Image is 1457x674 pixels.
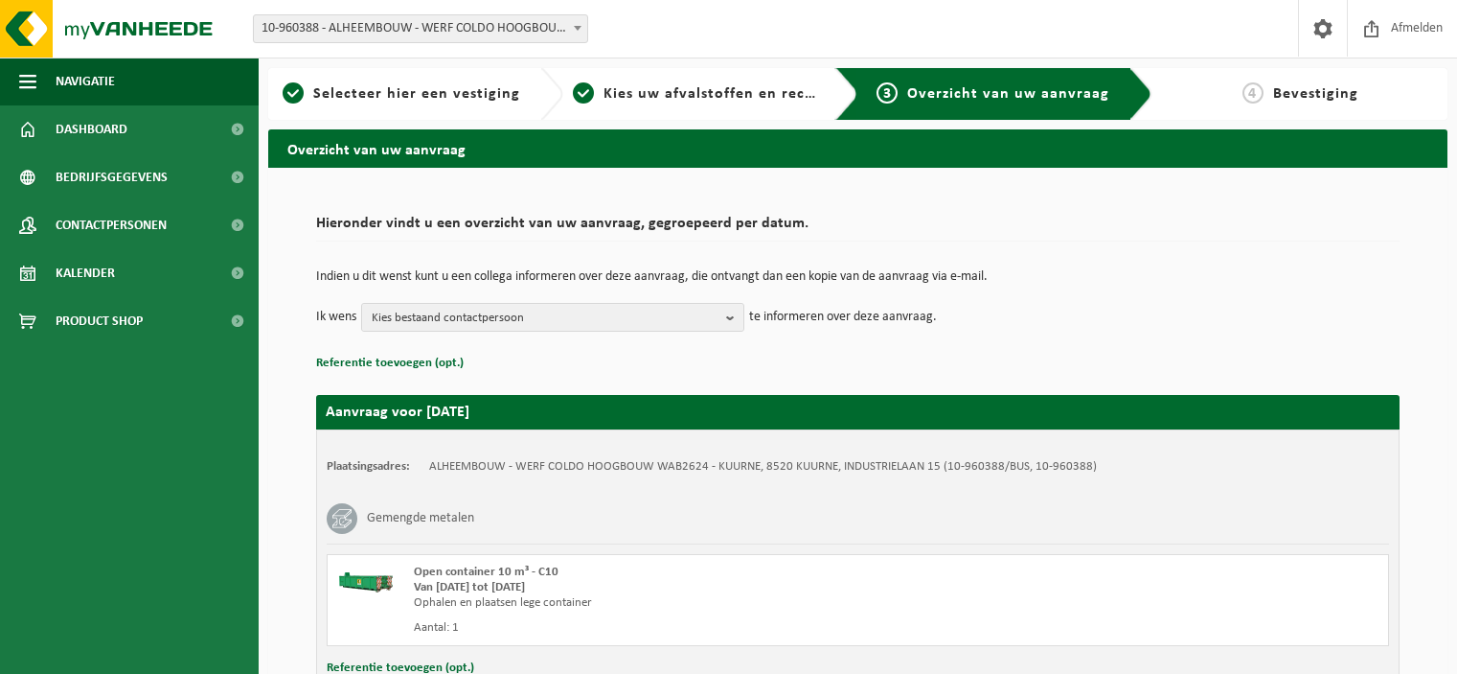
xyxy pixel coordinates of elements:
[327,460,410,473] strong: Plaatsingsadres:
[573,82,820,105] a: 2Kies uw afvalstoffen en recipiënten
[268,129,1447,167] h2: Overzicht van uw aanvraag
[749,303,937,332] p: te informeren over deze aanvraag.
[414,581,525,593] strong: Van [DATE] tot [DATE]
[56,58,115,105] span: Navigatie
[372,304,718,333] span: Kies bestaand contactpersoon
[316,303,356,332] p: Ik wens
[313,86,520,102] span: Selecteer hier een vestiging
[56,249,115,297] span: Kalender
[573,82,594,104] span: 2
[876,82,898,104] span: 3
[56,153,168,201] span: Bedrijfsgegevens
[414,620,935,636] div: Aantal: 1
[278,82,525,105] a: 1Selecteer hier een vestiging
[283,82,304,104] span: 1
[326,405,469,420] strong: Aanvraag voor [DATE]
[253,14,588,43] span: 10-960388 - ALHEEMBOUW - WERF COLDO HOOGBOUW WAB2624 - KUURNE - KUURNE
[414,566,558,578] span: Open container 10 m³ - C10
[603,86,867,102] span: Kies uw afvalstoffen en recipiënten
[337,565,395,593] img: HK-XC-10-GN-00.png
[414,595,935,611] div: Ophalen en plaatsen lege container
[56,201,167,249] span: Contactpersonen
[361,303,744,332] button: Kies bestaand contactpersoon
[56,105,127,153] span: Dashboard
[316,270,1400,284] p: Indien u dit wenst kunt u een collega informeren over deze aanvraag, die ontvangt dan een kopie v...
[56,297,143,345] span: Product Shop
[1273,86,1358,102] span: Bevestiging
[367,503,474,534] h3: Gemengde metalen
[1242,82,1263,104] span: 4
[907,86,1109,102] span: Overzicht van uw aanvraag
[254,15,587,42] span: 10-960388 - ALHEEMBOUW - WERF COLDO HOOGBOUW WAB2624 - KUURNE - KUURNE
[316,216,1400,242] h2: Hieronder vindt u een overzicht van uw aanvraag, gegroepeerd per datum.
[429,459,1097,475] td: ALHEEMBOUW - WERF COLDO HOOGBOUW WAB2624 - KUURNE, 8520 KUURNE, INDUSTRIELAAN 15 (10-960388/BUS, ...
[316,351,464,376] button: Referentie toevoegen (opt.)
